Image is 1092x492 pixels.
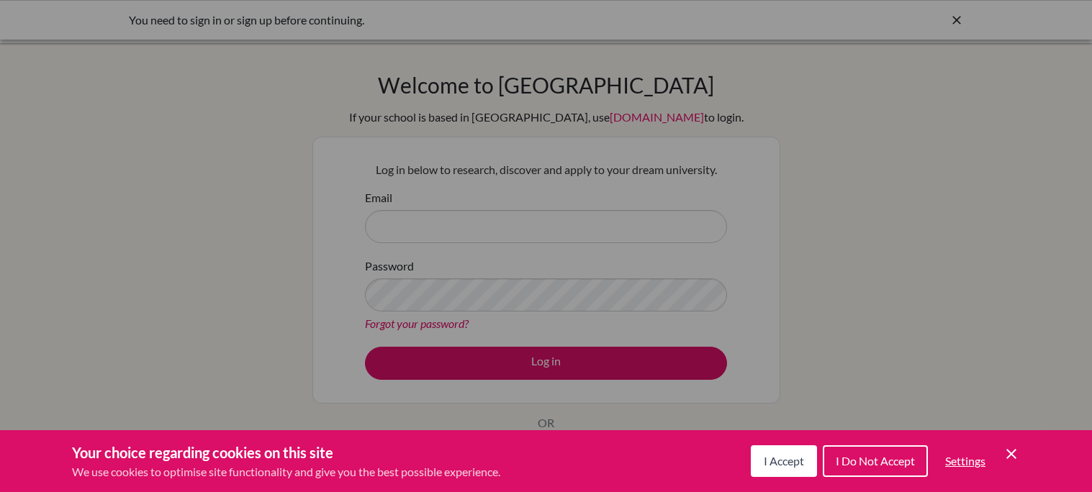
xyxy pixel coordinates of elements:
[934,447,997,475] button: Settings
[1003,445,1020,463] button: Save and close
[836,454,915,468] span: I Do Not Accept
[72,442,500,463] h3: Your choice regarding cookies on this site
[751,445,817,477] button: I Accept
[72,463,500,480] p: We use cookies to optimise site functionality and give you the best possible experience.
[945,454,985,468] span: Settings
[823,445,928,477] button: I Do Not Accept
[764,454,804,468] span: I Accept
